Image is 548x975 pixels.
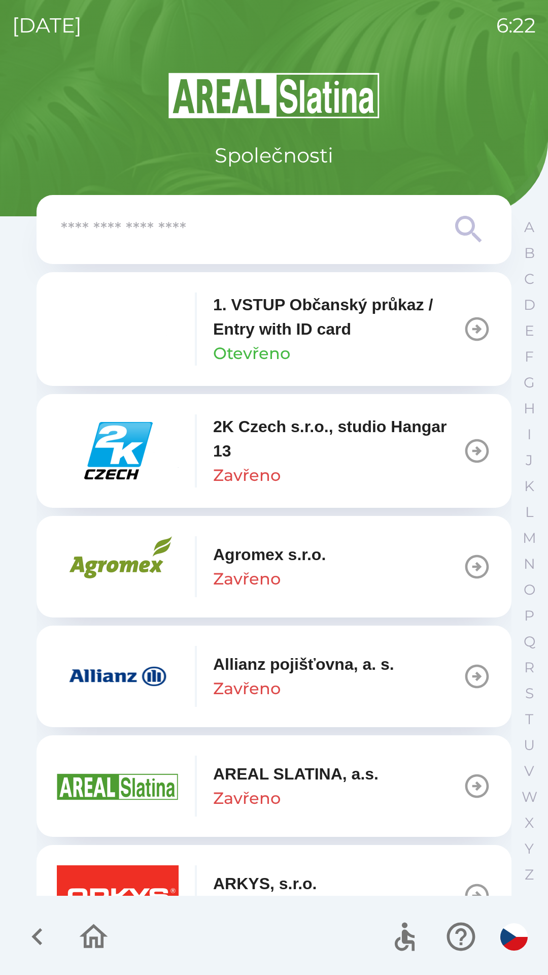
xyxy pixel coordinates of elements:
p: T [525,710,533,728]
button: C [517,266,542,292]
button: R [517,655,542,680]
p: W [522,788,537,806]
p: J [526,451,533,469]
p: 6:22 [496,10,536,41]
button: F [517,344,542,370]
p: P [524,607,534,625]
p: Agromex s.r.o. [213,542,326,567]
p: G [524,374,535,392]
p: R [524,659,534,676]
button: L [517,499,542,525]
p: L [525,503,533,521]
img: 79c93659-7a2c-460d-85f3-2630f0b529cc.png [57,299,179,360]
p: Allianz pojišťovna, a. s. [213,652,394,676]
button: O [517,577,542,603]
button: H [517,396,542,421]
p: Y [525,840,534,858]
button: Q [517,629,542,655]
p: C [524,270,534,288]
p: Z [525,866,534,884]
button: 2K Czech s.r.o., studio Hangar 13Zavřeno [37,394,511,508]
p: Společnosti [215,140,333,171]
p: Zavřeno [213,463,281,487]
button: A [517,214,542,240]
p: S [525,685,534,702]
img: cs flag [500,923,528,951]
p: U [524,736,535,754]
p: Q [524,633,535,651]
p: N [524,555,535,573]
p: M [523,529,536,547]
p: K [524,477,534,495]
p: F [525,348,534,366]
p: Zavřeno [213,676,281,701]
button: E [517,318,542,344]
p: 1. VSTUP Občanský průkaz / Entry with ID card [213,292,463,341]
p: [DATE] [12,10,82,41]
button: ARKYS, s.r.o.Zavřeno [37,845,511,947]
img: 33c739ec-f83b-42c3-a534-7980a31bd9ae.png [57,536,179,597]
button: Z [517,862,542,888]
img: f3415073-8ef0-49a2-9816-fbbc8a42d535.png [57,646,179,707]
p: H [524,400,535,417]
button: T [517,706,542,732]
p: X [525,814,534,832]
button: V [517,758,542,784]
button: M [517,525,542,551]
img: 5feb7022-72b1-49ea-9745-3ad821b03008.png [57,865,179,926]
button: Y [517,836,542,862]
p: ARKYS, s.r.o. [213,871,317,896]
button: G [517,370,542,396]
button: U [517,732,542,758]
img: Logo [37,71,511,120]
button: AREAL SLATINA, a.s.Zavřeno [37,735,511,837]
p: B [524,244,535,262]
p: A [524,218,534,236]
p: V [524,762,534,780]
button: 1. VSTUP Občanský průkaz / Entry with ID cardOtevřeno [37,272,511,386]
p: AREAL SLATINA, a.s. [213,762,379,786]
p: Otevřeno [213,341,290,366]
p: 2K Czech s.r.o., studio Hangar 13 [213,414,463,463]
button: P [517,603,542,629]
p: I [527,426,531,443]
button: I [517,421,542,447]
p: D [524,296,535,314]
button: S [517,680,542,706]
p: O [524,581,535,599]
img: 46855577-05aa-44e5-9e88-426d6f140dc0.png [57,420,179,481]
button: K [517,473,542,499]
button: D [517,292,542,318]
button: Allianz pojišťovna, a. s.Zavřeno [37,626,511,727]
button: B [517,240,542,266]
button: J [517,447,542,473]
button: Agromex s.r.o.Zavřeno [37,516,511,617]
p: Zavřeno [213,786,281,810]
p: Zavřeno [213,567,281,591]
button: W [517,784,542,810]
p: E [525,322,534,340]
button: X [517,810,542,836]
button: N [517,551,542,577]
img: aad3f322-fb90-43a2-be23-5ead3ef36ce5.png [57,756,179,817]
